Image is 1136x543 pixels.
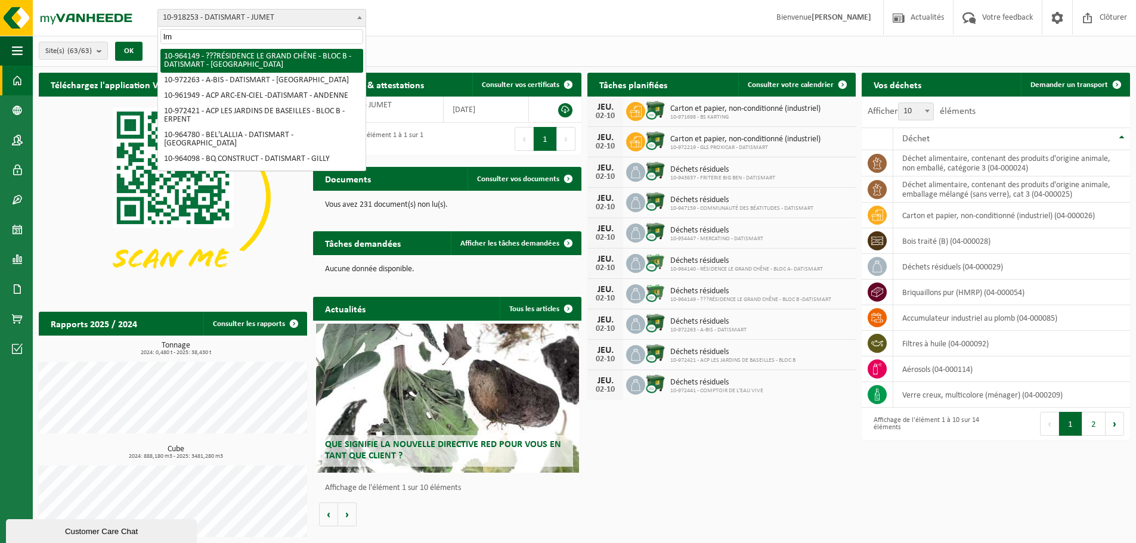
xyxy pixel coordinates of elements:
button: Previous [1040,412,1059,436]
span: Déchets résiduels [670,165,775,175]
td: verre creux, multicolore (ménager) (04-000209) [893,382,1130,408]
button: 1 [1059,412,1082,436]
button: Previous [515,127,534,151]
td: briquaillons pur (HMRP) (04-000054) [893,280,1130,305]
p: Aucune donnée disponible. [325,265,569,274]
button: Next [1106,412,1124,436]
button: Volgende [338,502,357,526]
img: WB-1100-CU [645,191,665,212]
div: JEU. [593,315,617,325]
count: (63/63) [67,47,92,55]
div: 02-10 [593,294,617,303]
span: Site(s) [45,42,92,60]
h2: Documents [313,167,383,190]
div: 02-10 [593,142,617,151]
span: 10-964140 - RÉSIDENCE LE GRAND CHÊNE - BLOC A- DATISMART [670,266,823,273]
label: Afficher éléments [868,107,976,116]
span: Déchets résiduels [670,256,823,266]
span: 10-918253 - DATISMART - JUMET [157,9,366,27]
td: [DATE] [444,97,529,123]
div: 02-10 [593,203,617,212]
button: Site(s)(63/63) [39,42,108,60]
h2: Actualités [313,297,377,320]
span: RED25005945 [322,110,434,120]
div: JEU. [593,346,617,355]
img: WB-1100-CU [645,343,665,364]
button: 1 [534,127,557,151]
div: JEU. [593,133,617,142]
span: 10-972219 - GLS PROXICAR - DATISMART [670,144,821,151]
button: Vorige [319,502,338,526]
li: 10-964098 - BQ CONSTRUCT - DATISMART - GILLY [160,151,363,167]
td: déchets résiduels (04-000029) [893,254,1130,280]
a: Consulter vos documents [468,167,580,191]
img: WB-1100-CU [645,100,665,120]
td: aérosols (04-000114) [893,356,1130,382]
span: Que signifie la nouvelle directive RED pour vous en tant que client ? [325,440,561,461]
span: 10-918253 - DATISMART - JUMET [158,10,366,26]
span: Afficher les tâches demandées [460,240,559,247]
span: 10-972263 - A-BIS - DATISMART [670,327,747,334]
h2: Rapports 2025 / 2024 [39,312,149,335]
div: 02-10 [593,325,617,333]
span: Déchets résiduels [670,347,795,357]
span: Déchets résiduels [670,287,831,296]
p: Affichage de l'élément 1 sur 10 éléments [325,484,575,492]
span: 10-954447 - MERCATINO - DATISMART [670,235,763,243]
a: Consulter votre calendrier [738,73,855,97]
span: Déchets résiduels [670,378,763,387]
span: Consulter vos certificats [482,81,559,89]
h2: Téléchargez l'application Vanheede+ maintenant! [39,73,262,96]
div: 02-10 [593,386,617,394]
span: 10-971698 - BS KARTING [670,114,821,121]
a: Afficher les tâches demandées [451,231,580,255]
span: 2024: 888,180 m3 - 2025: 3481,280 m3 [45,454,307,460]
img: WB-1100-CU [645,131,665,151]
li: 10-964780 - BEL'LALLIA - DATISMART - [GEOGRAPHIC_DATA] [160,128,363,151]
p: Vous avez 231 document(s) non lu(s). [325,201,569,209]
span: Carton et papier, non-conditionné (industriel) [670,135,821,144]
span: Carton et papier, non-conditionné (industriel) [670,104,821,114]
div: JEU. [593,103,617,112]
span: 10-943637 - FRITERIE BIG BEN - DATISMART [670,175,775,182]
span: 2024: 0,480 t - 2025: 38,430 t [45,350,307,356]
li: 10-971698 - BS KARTING - [GEOGRAPHIC_DATA]-[GEOGRAPHIC_DATA]-[GEOGRAPHIC_DATA] [160,167,363,191]
div: JEU. [593,194,617,203]
span: 10-972421 - ACP LES JARDINS DE BASEILLES - BLOC B [670,357,795,364]
td: accumulateur industriel au plomb (04-000085) [893,305,1130,331]
div: 02-10 [593,264,617,272]
span: 10 [898,103,934,120]
div: JEU. [593,255,617,264]
img: WB-1100-CU [645,313,665,333]
img: WB-1100-CU [645,161,665,181]
span: 10-947159 - COMMUNAUTÉ DES BÉATITUDES - DATISMART [670,205,813,212]
li: 10-961949 - ACP ARC-EN-CIEL -DATISMART - ANDENNE [160,88,363,104]
td: filtres à huile (04-000092) [893,331,1130,356]
button: Next [557,127,575,151]
td: bois traité (B) (04-000028) [893,228,1130,254]
a: Consulter vos certificats [472,73,580,97]
li: 10-972263 - A-BIS - DATISMART - [GEOGRAPHIC_DATA] [160,73,363,88]
h2: Vos déchets [862,73,933,96]
span: 10-964149 - ???RÉSIDENCE LE GRAND CHÊNE - BLOC B -DATISMART [670,296,831,303]
h3: Tonnage [45,342,307,356]
span: 10 [899,103,933,120]
span: Consulter vos documents [477,175,559,183]
div: JEU. [593,163,617,173]
div: Affichage de l'élément 1 à 1 sur 1 éléments [319,126,441,152]
img: WB-1100-CU [645,222,665,242]
h2: Tâches planifiées [587,73,679,96]
span: Déchet [902,134,930,144]
iframe: chat widget [6,517,199,543]
td: déchet alimentaire, contenant des produits d'origine animale, non emballé, catégorie 3 (04-000024) [893,150,1130,176]
div: 02-10 [593,112,617,120]
div: Affichage de l'élément 1 à 10 sur 14 éléments [868,411,990,437]
div: JEU. [593,285,617,294]
span: Consulter votre calendrier [748,81,834,89]
a: Consulter les rapports [203,312,306,336]
td: carton et papier, non-conditionné (industriel) (04-000026) [893,203,1130,228]
span: Demander un transport [1030,81,1108,89]
h3: Cube [45,445,307,460]
span: 10-972441 - COMPTOIR DE L'EAU VIVE [670,387,763,395]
